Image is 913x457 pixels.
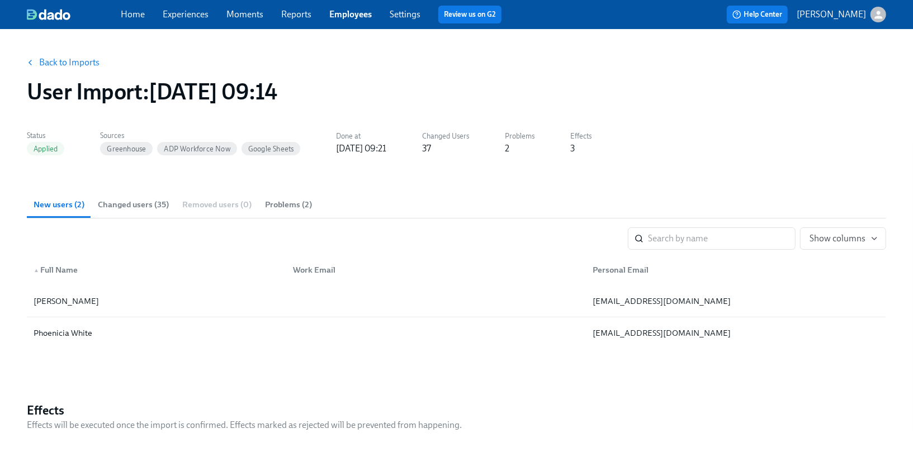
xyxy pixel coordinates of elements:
a: Home [121,9,145,20]
button: Show columns [800,227,886,250]
button: Review us on G2 [438,6,502,23]
label: Done at [336,130,386,142]
a: Reports [281,9,311,20]
div: Full Name [29,263,284,277]
a: Settings [390,9,420,20]
span: Problems (2) [265,198,312,211]
span: Help Center [732,9,782,20]
div: 37 [422,142,431,155]
span: ▲ [34,268,39,273]
label: Sources [100,130,300,142]
label: Effects [570,130,592,142]
div: Phoenicia White [29,326,284,340]
button: Back to Imports [20,51,107,74]
div: [DATE] 09:21 [336,142,386,155]
h4: Effects [27,402,462,419]
span: Show columns [810,233,877,244]
label: Problems [505,130,534,142]
a: Review us on G2 [444,9,496,20]
div: Personal Email [584,259,884,281]
span: Google Sheets [242,145,301,153]
button: [PERSON_NAME] [797,7,886,22]
div: [PERSON_NAME] [29,294,284,308]
div: Personal Email [589,263,884,277]
img: dado [27,9,70,20]
a: Experiences [163,9,209,20]
span: Greenhouse [100,145,153,153]
a: Moments [226,9,263,20]
span: ADP Workforce Now [157,145,236,153]
div: Work Email [288,263,584,277]
button: Help Center [727,6,788,23]
label: Status [27,130,64,142]
h1: User Import : [DATE] 09:14 [27,78,277,105]
div: 3 [570,142,575,155]
input: Search by name [648,227,796,250]
a: Employees [329,9,372,20]
span: Applied [27,145,64,153]
div: [EMAIL_ADDRESS][DOMAIN_NAME] [589,326,884,340]
div: [EMAIL_ADDRESS][DOMAIN_NAME] [589,294,884,308]
a: Back to Imports [39,57,100,68]
div: Work Email [284,259,584,281]
span: Changed users (35) [98,198,169,211]
label: Changed Users [422,130,469,142]
p: [PERSON_NAME] [797,8,866,21]
div: ▲Full Name [29,259,284,281]
a: dado [27,9,121,20]
span: New users (2) [34,198,84,211]
p: Effects will be executed once the import is confirmed. Effects marked as rejected will be prevent... [27,419,462,431]
div: 2 [505,142,509,155]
